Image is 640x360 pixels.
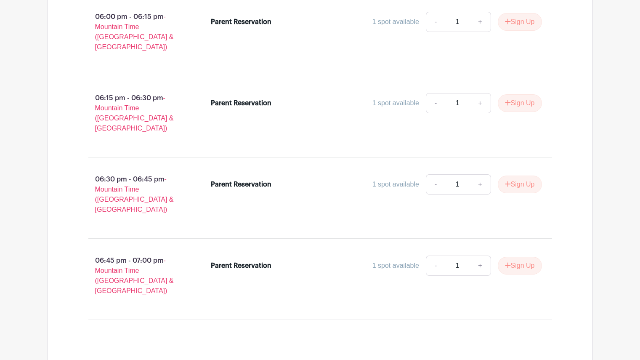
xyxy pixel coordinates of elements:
[426,93,445,113] a: -
[470,93,491,113] a: +
[470,12,491,32] a: +
[75,8,198,56] p: 06:00 pm - 06:15 pm
[372,98,419,108] div: 1 spot available
[372,261,419,271] div: 1 spot available
[498,257,542,275] button: Sign Up
[211,261,271,271] div: Parent Reservation
[211,17,271,27] div: Parent Reservation
[75,171,198,218] p: 06:30 pm - 06:45 pm
[211,98,271,108] div: Parent Reservation
[95,94,174,132] span: - Mountain Time ([GEOGRAPHIC_DATA] & [GEOGRAPHIC_DATA])
[426,256,445,276] a: -
[211,179,271,189] div: Parent Reservation
[498,94,542,112] button: Sign Up
[75,90,198,137] p: 06:15 pm - 06:30 pm
[75,252,198,299] p: 06:45 pm - 07:00 pm
[470,256,491,276] a: +
[470,174,491,195] a: +
[372,179,419,189] div: 1 spot available
[498,176,542,193] button: Sign Up
[95,13,174,51] span: - Mountain Time ([GEOGRAPHIC_DATA] & [GEOGRAPHIC_DATA])
[498,13,542,31] button: Sign Up
[426,12,445,32] a: -
[95,176,174,213] span: - Mountain Time ([GEOGRAPHIC_DATA] & [GEOGRAPHIC_DATA])
[426,174,445,195] a: -
[95,257,174,294] span: - Mountain Time ([GEOGRAPHIC_DATA] & [GEOGRAPHIC_DATA])
[372,17,419,27] div: 1 spot available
